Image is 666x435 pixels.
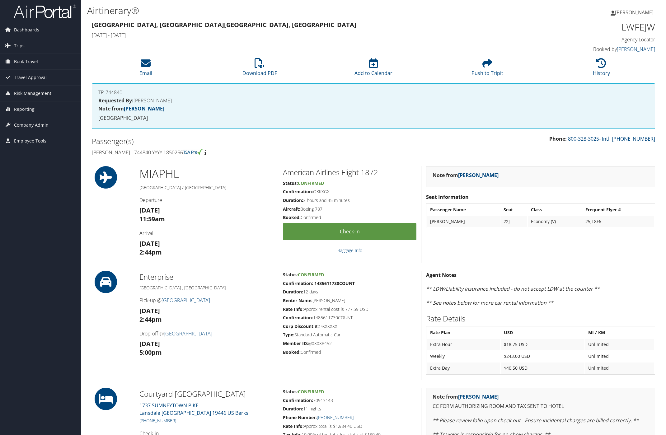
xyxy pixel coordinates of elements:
[283,406,416,412] h5: 11 nights
[433,417,639,424] em: ** Please review folio upon check-out - Ensure incidental charges are billed correctly. **
[92,21,356,29] strong: [GEOGRAPHIC_DATA], [GEOGRAPHIC_DATA] [GEOGRAPHIC_DATA], [GEOGRAPHIC_DATA]
[14,86,51,101] span: Risk Management
[283,197,416,203] h5: 2 hours and 45 minutes
[521,36,655,43] h4: Agency Locator
[501,327,584,338] th: USD
[98,97,134,104] strong: Requested By:
[283,223,416,240] a: Check-in
[139,389,273,399] h2: Courtyard [GEOGRAPHIC_DATA]
[139,272,273,282] h2: Enterprise
[298,180,324,186] span: Confirmed
[500,204,527,215] th: Seat
[283,323,416,330] h5: @XXXXXX
[458,172,499,179] a: [PERSON_NAME]
[615,9,654,16] span: [PERSON_NAME]
[283,397,416,404] h5: 70913143
[92,32,512,39] h4: [DATE] - [DATE]
[521,46,655,53] h4: Booked by
[433,172,499,179] strong: Note from
[283,406,303,412] strong: Duration:
[433,393,499,400] strong: Note from
[14,4,76,19] img: airportal-logo.png
[98,98,649,103] h4: [PERSON_NAME]
[139,62,152,77] a: Email
[568,135,655,142] a: 800-328-3025- Intl. [PHONE_NUMBER]
[14,22,39,38] span: Dashboards
[501,362,584,374] td: $40.50 USD
[283,180,298,186] strong: Status:
[139,418,176,423] a: [PHONE_NUMBER]
[283,206,416,212] h5: Boeing 787
[14,117,49,133] span: Company Admin
[283,397,313,403] strong: Confirmation:
[426,299,553,306] em: ** See notes below for more car rental information **
[585,339,654,350] td: Unlimited
[426,285,600,292] em: ** LDW/Liability insurance included - do not accept LDW at the counter **
[283,167,416,178] h2: American Airlines Flight 1872
[283,349,416,355] h5: Confirmed
[283,306,416,312] h5: Approx rental cost is 777.59 USD
[458,393,499,400] a: [PERSON_NAME]
[283,349,301,355] strong: Booked:
[92,136,369,147] h2: Passenger(s)
[139,315,162,324] strong: 2:44pm
[427,351,500,362] td: Weekly
[98,114,649,122] p: [GEOGRAPHIC_DATA]
[139,330,273,337] h4: Drop-off @
[283,332,416,338] h5: Standard Automatic Car
[354,62,392,77] a: Add to Calendar
[283,340,416,347] h5: @XXXX8452
[139,206,160,214] strong: [DATE]
[139,297,273,304] h4: Pick-up @
[283,315,313,320] strong: Confirmation:
[521,21,655,34] h1: LWFEJW
[139,239,160,248] strong: [DATE]
[283,289,303,295] strong: Duration:
[139,166,273,182] h1: MIA PHL
[283,214,416,221] h5: Confirmed
[426,313,655,324] h2: Rate Details
[500,216,527,227] td: 22J
[298,389,324,395] span: Confirmed
[582,204,654,215] th: Frequent Flyer #
[14,70,47,85] span: Travel Approval
[585,351,654,362] td: Unlimited
[139,215,165,223] strong: 11:59am
[528,216,582,227] td: Economy (V)
[427,327,500,338] th: Rate Plan
[611,3,660,22] a: [PERSON_NAME]
[98,105,164,112] strong: Note from
[139,402,248,416] a: 1737 SUMNEYTOWN PIKELansdale [GEOGRAPHIC_DATA] 19446 US Berks
[164,330,212,337] a: [GEOGRAPHIC_DATA]
[337,247,362,253] a: Baggage Info
[242,62,277,77] a: Download PDF
[283,306,304,312] strong: Rate Info:
[139,339,160,348] strong: [DATE]
[471,62,503,77] a: Push to Tripit
[501,339,584,350] td: $18.75 USD
[433,402,649,410] p: CC FORM AUTHORIZING ROOM AND TAX SENT TO HOTEL
[427,362,500,374] td: Extra Day
[283,340,308,346] strong: Member ID:
[283,206,300,212] strong: Aircraft:
[593,62,610,77] a: History
[283,289,416,295] h5: 12 days
[283,414,317,420] strong: Phone Number:
[14,133,46,149] span: Employee Tools
[501,351,584,362] td: $243.00 USD
[139,248,162,256] strong: 2:44pm
[283,272,298,278] strong: Status:
[426,194,469,200] strong: Seat Information
[283,297,312,303] strong: Renter Name:
[139,230,273,236] h4: Arrival
[124,105,164,112] a: [PERSON_NAME]
[427,204,499,215] th: Passenger Name
[426,272,457,278] strong: Agent Notes
[139,285,273,291] h5: [GEOGRAPHIC_DATA] , [GEOGRAPHIC_DATA]
[283,323,319,329] strong: Corp Discount #:
[585,362,654,374] td: Unlimited
[87,4,469,17] h1: Airtinerary®
[617,46,655,53] a: [PERSON_NAME]
[283,214,301,220] strong: Booked:
[283,423,416,429] h5: Approx total is $1,984.40 USD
